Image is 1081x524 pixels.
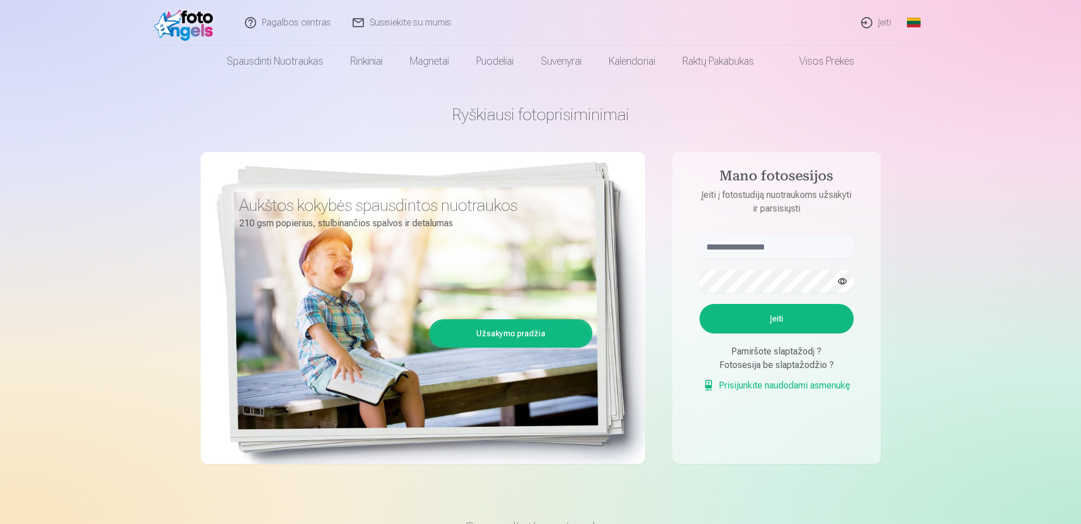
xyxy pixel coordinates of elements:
[527,45,595,77] a: Suvenyrai
[703,379,850,392] a: Prisijunkite naudodami asmenukę
[154,5,219,41] img: /fa2
[700,358,854,372] div: Fotosesija be slaptažodžio ?
[239,195,584,215] h3: Aukštos kokybės spausdintos nuotraukos
[688,168,865,188] h4: Mano fotosesijos
[213,45,337,77] a: Spausdinti nuotraukas
[768,45,868,77] a: Visos prekės
[396,45,463,77] a: Magnetai
[337,45,396,77] a: Rinkiniai
[700,304,854,333] button: Įeiti
[463,45,527,77] a: Puodeliai
[201,104,881,125] h1: Ryškiausi fotoprisiminimai
[239,215,584,231] p: 210 gsm popierius, stulbinančios spalvos ir detalumas
[431,321,591,346] a: Užsakymo pradžia
[688,188,865,215] p: Įeiti į fotostudiją nuotraukoms užsakyti ir parsisiųsti
[669,45,768,77] a: Raktų pakabukas
[700,345,854,358] div: Pamiršote slaptažodį ?
[595,45,669,77] a: Kalendoriai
